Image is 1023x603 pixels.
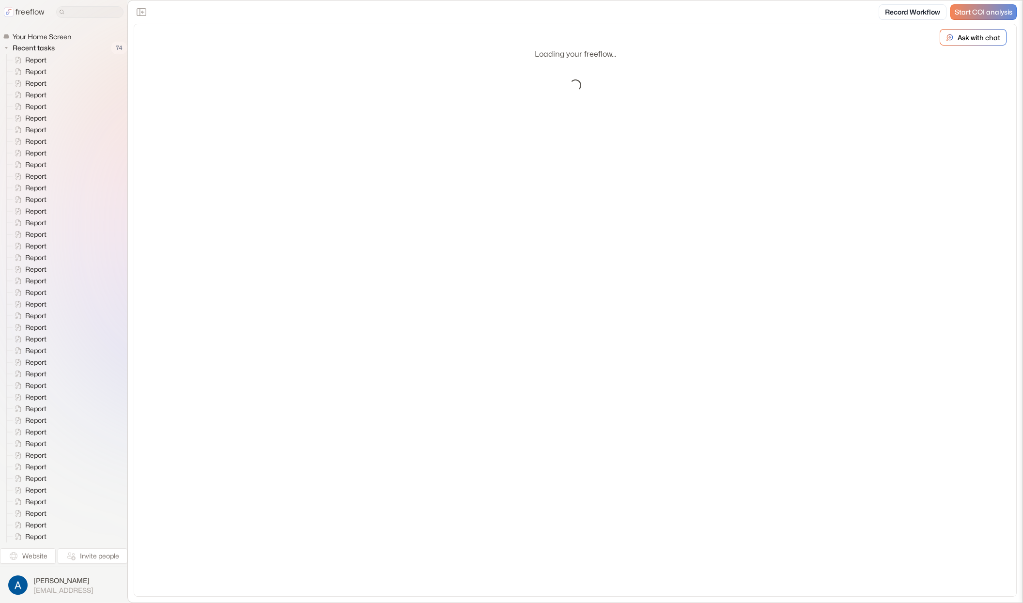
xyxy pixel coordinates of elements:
[7,252,50,263] a: Report
[879,4,946,20] a: Record Workflow
[8,575,28,595] img: profile
[7,275,50,287] a: Report
[23,311,49,321] span: Report
[7,159,50,170] a: Report
[23,241,49,251] span: Report
[23,323,49,332] span: Report
[23,183,49,193] span: Report
[23,450,49,460] span: Report
[7,356,50,368] a: Report
[7,136,50,147] a: Report
[33,586,93,595] span: [EMAIL_ADDRESS]
[23,148,49,158] span: Report
[11,43,58,53] span: Recent tasks
[7,391,50,403] a: Report
[7,217,50,229] a: Report
[23,113,49,123] span: Report
[7,368,50,380] a: Report
[7,182,50,194] a: Report
[958,32,1000,43] p: Ask with chat
[23,439,49,448] span: Report
[7,519,50,531] a: Report
[23,206,49,216] span: Report
[7,77,50,89] a: Report
[11,32,74,42] span: Your Home Screen
[535,48,616,60] p: Loading your freeflow...
[7,496,50,508] a: Report
[23,218,49,228] span: Report
[6,573,122,597] button: [PERSON_NAME][EMAIL_ADDRESS]
[7,287,50,298] a: Report
[7,322,50,333] a: Report
[4,6,45,18] a: freeflow
[955,8,1012,16] span: Start COI analysis
[23,381,49,390] span: Report
[23,357,49,367] span: Report
[7,461,50,473] a: Report
[23,485,49,495] span: Report
[7,240,50,252] a: Report
[7,426,50,438] a: Report
[7,66,50,77] a: Report
[23,264,49,274] span: Report
[23,67,49,77] span: Report
[7,263,50,275] a: Report
[23,416,49,425] span: Report
[23,253,49,263] span: Report
[23,369,49,379] span: Report
[7,345,50,356] a: Report
[23,102,49,111] span: Report
[134,4,149,20] button: Close the sidebar
[7,205,50,217] a: Report
[7,333,50,345] a: Report
[7,415,50,426] a: Report
[23,288,49,297] span: Report
[7,508,50,519] a: Report
[111,42,127,54] span: 74
[7,473,50,484] a: Report
[23,195,49,204] span: Report
[3,32,75,42] a: Your Home Screen
[23,171,49,181] span: Report
[7,89,50,101] a: Report
[7,449,50,461] a: Report
[23,299,49,309] span: Report
[23,346,49,356] span: Report
[23,509,49,518] span: Report
[23,462,49,472] span: Report
[950,4,1017,20] a: Start COI analysis
[23,334,49,344] span: Report
[23,78,49,88] span: Report
[23,392,49,402] span: Report
[23,230,49,239] span: Report
[23,137,49,146] span: Report
[23,474,49,483] span: Report
[7,531,50,542] a: Report
[7,438,50,449] a: Report
[58,548,127,564] button: Invite people
[7,124,50,136] a: Report
[23,497,49,507] span: Report
[15,6,45,18] p: freeflow
[3,42,59,54] button: Recent tasks
[33,576,93,586] span: [PERSON_NAME]
[7,380,50,391] a: Report
[23,90,49,100] span: Report
[7,194,50,205] a: Report
[7,298,50,310] a: Report
[7,484,50,496] a: Report
[7,229,50,240] a: Report
[7,403,50,415] a: Report
[23,520,49,530] span: Report
[7,147,50,159] a: Report
[23,427,49,437] span: Report
[7,112,50,124] a: Report
[23,532,49,541] span: Report
[7,101,50,112] a: Report
[23,160,49,170] span: Report
[23,55,49,65] span: Report
[23,125,49,135] span: Report
[7,54,50,66] a: Report
[23,276,49,286] span: Report
[7,170,50,182] a: Report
